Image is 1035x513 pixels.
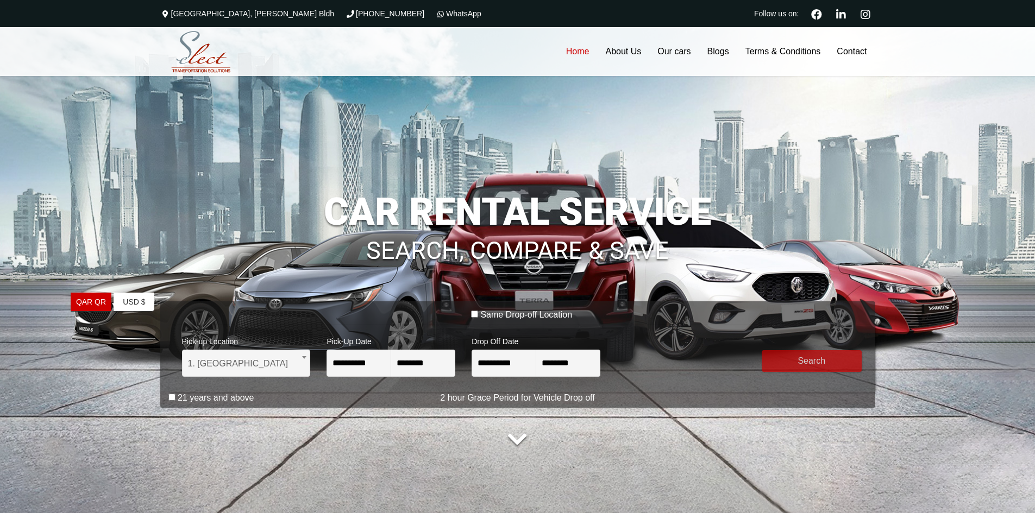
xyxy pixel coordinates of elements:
a: Home [558,27,598,76]
a: Terms & Conditions [737,27,829,76]
a: Contact [829,27,875,76]
span: 1. Hamad International Airport [188,350,305,377]
a: WhatsApp [435,9,481,18]
a: Our cars [649,27,699,76]
span: 1. Hamad International Airport [182,350,311,377]
h1: SEARCH, COMPARE & SAVE [160,222,875,263]
span: Drop Off Date [472,330,600,350]
h1: CAR RENTAL SERVICE [160,193,875,231]
label: 21 years and above [178,392,254,403]
img: Select Rent a Car [163,29,239,75]
a: Facebook [807,8,826,20]
p: 2 hour Grace Period for Vehicle Drop off [160,391,875,404]
a: USD $ [114,293,154,312]
a: QAR QR [71,293,111,312]
a: [PHONE_NUMBER] [345,9,424,18]
span: Pick-Up Date [327,330,455,350]
span: Pick-up Location [182,330,311,350]
a: Blogs [699,27,737,76]
a: Instagram [856,8,875,20]
a: About Us [597,27,649,76]
a: Linkedin [832,8,851,20]
label: Same Drop-off Location [480,309,572,320]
